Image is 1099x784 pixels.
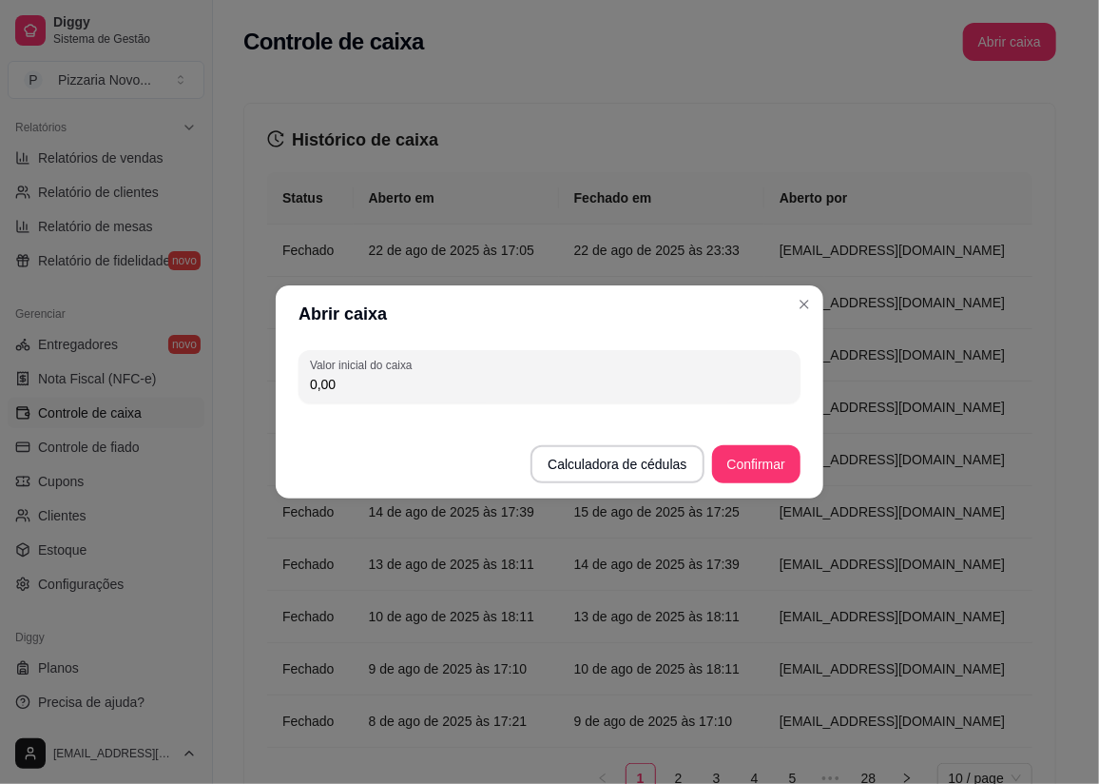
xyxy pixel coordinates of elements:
[789,289,819,320] button: Close
[712,445,800,483] button: Confirmar
[530,445,704,483] button: Calculadora de cédulas
[310,375,789,394] input: Valor inicial do caixa
[276,285,823,343] header: Abrir caixa
[310,357,418,373] label: Valor inicial do caixa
